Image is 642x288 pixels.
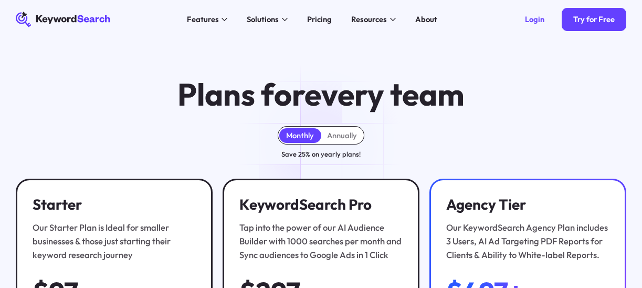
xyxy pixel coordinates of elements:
a: Try for Free [562,8,626,31]
div: Login [525,15,544,24]
div: About [415,14,437,25]
div: Annually [327,131,357,140]
div: Features [187,14,219,25]
div: Save 25% on yearly plans! [281,149,361,159]
h1: Plans for [177,78,465,111]
h3: KeywordSearch Pro [239,196,402,213]
h3: Agency Tier [446,196,609,213]
a: Pricing [301,12,338,27]
div: Try for Free [573,15,615,24]
div: Our Starter Plan is Ideal for smaller businesses & those just starting their keyword research jou... [33,221,195,262]
div: Solutions [247,14,279,25]
span: every team [304,75,465,114]
a: Login [513,8,556,31]
h3: Starter [33,196,195,213]
a: About [409,12,443,27]
div: Our KeywordSearch Agency Plan includes 3 Users, AI Ad Targeting PDF Reports for Clients & Ability... [446,221,609,262]
div: Pricing [307,14,332,25]
div: Tap into the power of our AI Audience Builder with 1000 searches per month and Sync audiences to ... [239,221,402,262]
div: Resources [351,14,387,25]
div: Monthly [286,131,314,140]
